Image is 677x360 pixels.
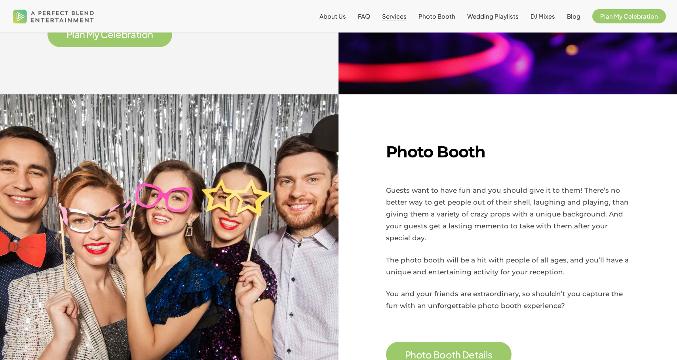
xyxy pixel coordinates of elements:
[131,30,136,39] span: a
[108,30,114,39] span: e
[411,350,416,360] span: h
[405,349,493,360] a: Photo Booth Details
[67,30,72,39] span: P
[72,30,74,39] span: l
[148,30,153,39] span: n
[122,30,128,39] span: b
[486,350,488,360] span: l
[382,13,407,19] a: Services
[462,350,469,360] span: D
[426,350,432,360] span: o
[386,142,630,162] h2: Photo Booth
[319,13,346,19] a: About Us
[139,30,142,39] span: i
[567,13,580,19] a: Blog
[101,30,108,39] span: C
[386,256,629,276] span: The photo booth will be a hit with people of all ages, and you’ll have a unique and entertaining ...
[446,350,452,360] span: o
[386,290,623,310] span: You and your friends are extraordinary, so shouldn’t you capture the fun with an unforgettable ph...
[136,30,140,39] span: t
[478,350,484,360] span: a
[358,12,370,20] span: FAQ
[592,13,666,19] a: Plan My Celebration
[475,350,478,360] span: t
[531,13,555,19] a: DJ Mixes
[382,12,407,20] span: Services
[418,13,455,19] a: Photo Booth
[452,350,455,360] span: t
[80,30,85,39] span: n
[416,350,422,360] span: o
[439,350,446,360] span: o
[86,30,94,39] span: M
[422,350,426,360] span: t
[116,30,122,39] span: e
[488,350,493,360] span: s
[600,12,658,20] span: Plan My Celebration
[74,30,80,39] span: a
[358,13,370,19] a: FAQ
[67,29,153,39] a: Plan My Celebration
[531,12,555,20] span: DJ Mixes
[319,12,346,20] span: About Us
[467,13,519,19] a: Wedding Playlists
[405,350,411,360] span: P
[483,350,486,360] span: i
[433,350,440,360] span: B
[127,30,131,39] span: r
[94,30,99,39] span: y
[467,12,519,20] span: Wedding Playlists
[567,12,580,20] span: Blog
[386,186,629,242] span: Guests want to have fun and you should give it to them! There’s no better way to get people out o...
[142,30,148,39] span: o
[418,12,455,20] span: Photo Booth
[11,3,96,29] img: A Perfect Blend Entertainment
[455,350,461,360] span: h
[469,350,475,360] span: e
[114,30,116,39] span: l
